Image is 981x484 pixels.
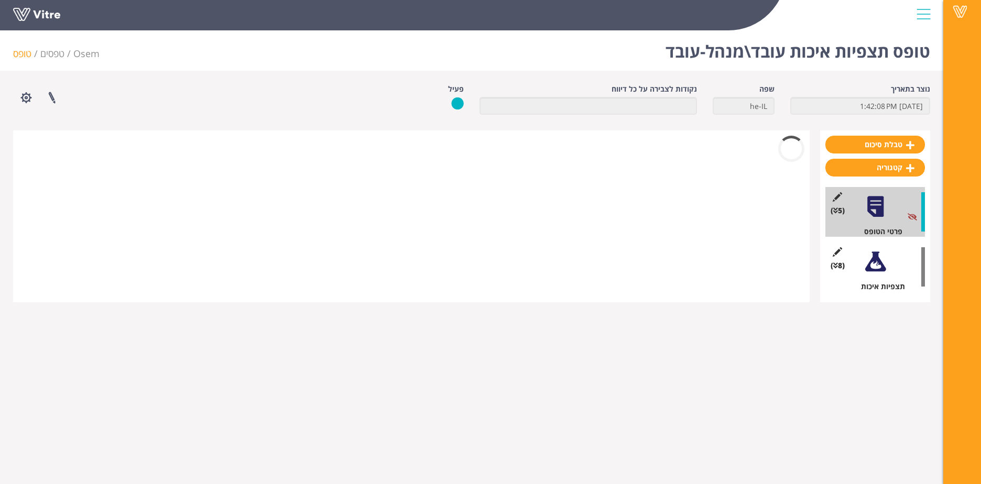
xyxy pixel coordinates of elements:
span: (8 ) [831,260,845,271]
a: טבלת סיכום [825,136,925,153]
label: נקודות לצבירה על כל דיווח [612,84,697,94]
img: yes [451,97,464,110]
span: (5 ) [831,205,845,216]
a: קטגוריה [825,159,925,177]
label: נוצר בתאריך [891,84,930,94]
div: תצפיות איכות [833,281,925,292]
div: פרטי הטופס [833,226,925,237]
a: טפסים [40,47,64,60]
li: טופס [13,47,40,61]
label: פעיל [448,84,464,94]
h1: טופס תצפיות איכות עובד\מנהל-עובד [666,26,930,71]
span: 402 [73,47,100,60]
label: שפה [759,84,775,94]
